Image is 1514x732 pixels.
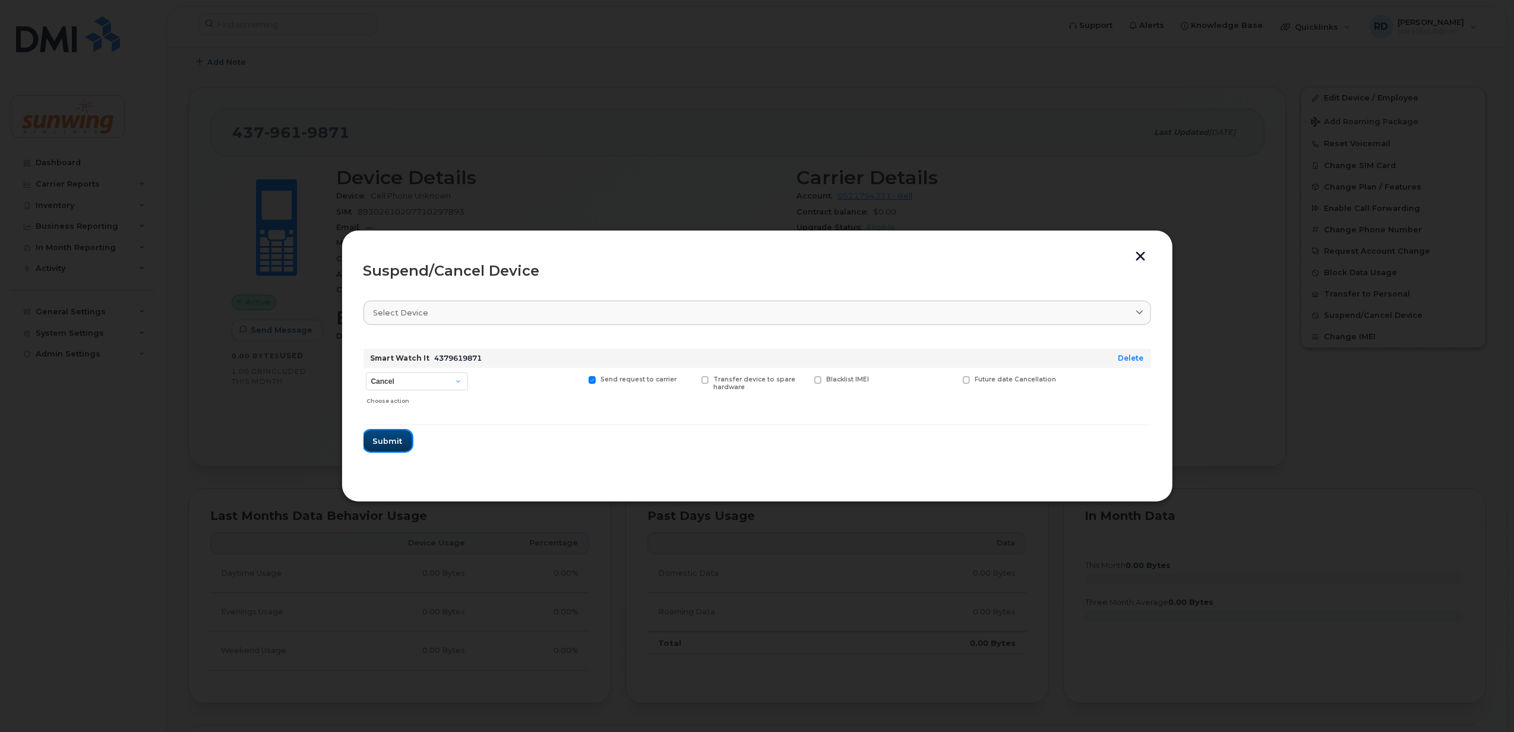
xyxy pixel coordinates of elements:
strong: Smart Watch It [371,354,430,362]
div: Suspend/Cancel Device [364,264,1151,278]
span: Blacklist IMEI [826,376,869,383]
span: 4379619871 [435,354,482,362]
span: Select device [374,307,429,318]
button: Submit [364,430,412,452]
div: Choose action [366,392,467,406]
a: Delete [1118,354,1144,362]
input: Send request to carrier [574,376,580,382]
span: Transfer device to spare hardware [713,376,795,391]
span: Future date Cancellation [975,376,1056,383]
input: Transfer device to spare hardware [687,376,693,382]
span: Submit [373,436,403,447]
input: Future date Cancellation [949,376,954,382]
span: Send request to carrier [600,376,677,383]
a: Select device [364,301,1151,325]
input: Blacklist IMEI [800,376,806,382]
